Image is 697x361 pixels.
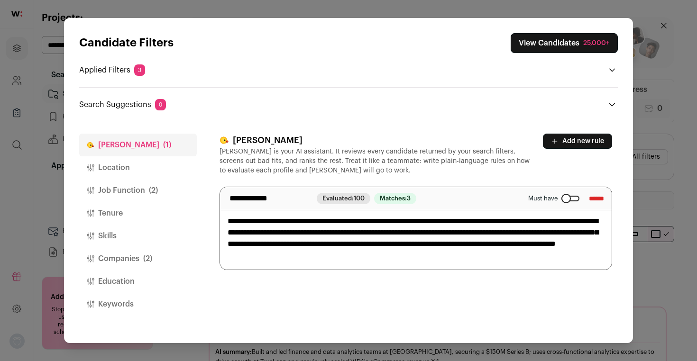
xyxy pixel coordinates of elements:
button: Companies(2) [79,247,197,270]
p: [PERSON_NAME] is your AI assistant. It reviews every candidate returned by your search filters, s... [220,147,532,175]
span: Matches: [374,193,416,204]
p: Search Suggestions [79,99,166,110]
span: 100 [354,195,365,201]
button: Skills [79,225,197,247]
div: 25,000+ [583,38,610,48]
button: Close search preferences [511,33,618,53]
span: Evaluated: [317,193,370,204]
span: 3 [134,64,145,76]
button: Job Function(2) [79,179,197,202]
strong: Candidate Filters [79,37,174,49]
button: Add new rule [543,134,612,149]
span: (1) [163,139,171,151]
span: (2) [149,185,158,196]
button: Open applied filters [606,64,618,76]
button: Education [79,270,197,293]
span: 0 [155,99,166,110]
button: [PERSON_NAME](1) [79,134,197,156]
h3: [PERSON_NAME] [220,134,532,147]
button: Tenure [79,202,197,225]
button: Keywords [79,293,197,316]
p: Applied Filters [79,64,145,76]
span: Must have [528,195,558,202]
span: 3 [407,195,411,201]
span: (2) [143,253,152,264]
button: Location [79,156,197,179]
